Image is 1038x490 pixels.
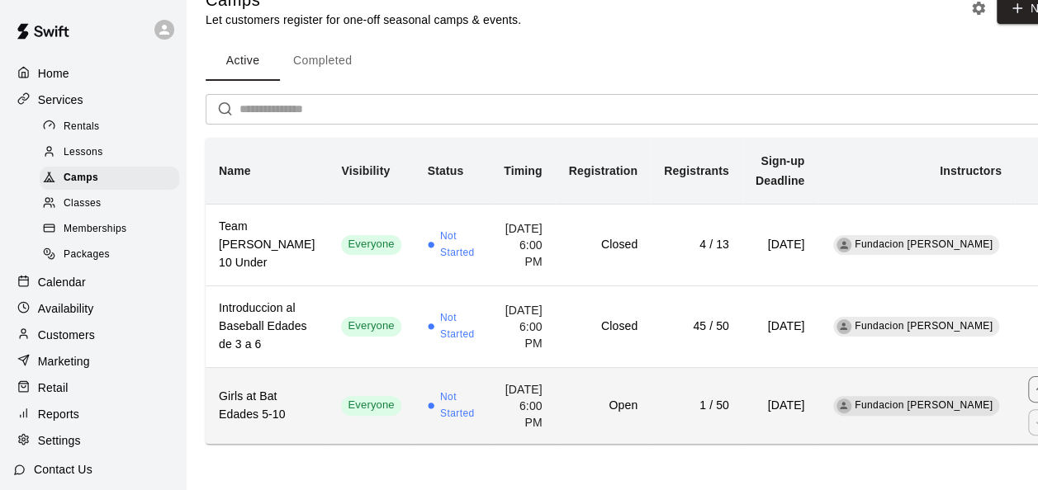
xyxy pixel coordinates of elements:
span: Everyone [341,318,401,334]
div: Fundacion La Makina [837,238,851,252]
td: [DATE] 6:00 PM [491,285,556,367]
p: Home [38,65,69,82]
span: Lessons [64,144,103,161]
div: Lessons [40,141,179,164]
span: Camps [64,170,98,186]
span: Not Started [440,310,477,343]
h6: 1 / 50 [664,397,729,415]
p: Reports [38,406,79,422]
p: Customers [38,327,95,343]
span: Not Started [440,229,477,261]
div: Camps [40,167,179,190]
h6: Girls at Bat Edades 5-10 [219,388,315,424]
p: Settings [38,432,81,449]
h6: 4 / 13 [664,236,729,254]
span: Everyone [341,398,401,413]
p: Calendar [38,274,86,290]
a: Home [13,61,173,86]
div: Memberships [40,218,179,241]
div: Classes [40,192,179,215]
h6: [DATE] [756,318,805,336]
h6: Closed [569,236,637,254]
b: Registration [569,164,637,177]
b: Sign-up Deadline [756,154,805,187]
h6: [DATE] [756,236,805,254]
b: Registrants [664,164,729,177]
button: Completed [280,41,365,81]
a: Retail [13,375,173,400]
a: Availability [13,296,173,321]
span: Fundacion [PERSON_NAME] [855,238,993,250]
h6: Closed [569,318,637,336]
a: Settings [13,428,173,453]
p: Retail [38,379,69,396]
b: Visibility [341,164,390,177]
h6: Team [PERSON_NAME] 10 Under [219,218,315,272]
h6: [DATE] [756,397,805,415]
div: Fundacion La Makina [837,319,851,334]
b: Timing [504,164,543,177]
span: Not Started [440,389,477,422]
td: [DATE] 6:00 PM [491,204,556,285]
p: Marketing [38,353,90,370]
p: Contact Us [34,461,92,478]
a: Camps [40,166,186,191]
div: This service is visible to all of your customers [341,396,401,416]
a: Packages [40,243,186,268]
span: Classes [64,196,101,212]
td: [DATE] 6:00 PM [491,367,556,444]
h6: Introduccion al Baseball Edades de 3 a 6 [219,299,315,354]
b: Name [219,164,251,177]
h6: Open [569,397,637,415]
a: Customers [13,323,173,347]
h6: 45 / 50 [664,318,729,336]
p: Availability [38,300,94,317]
span: Fundacion [PERSON_NAME] [855,320,993,332]
p: Services [38,92,83,108]
span: Memberships [64,221,126,238]
div: Fundacion La Makina [837,398,851,413]
div: This service is visible to all of your customers [341,235,401,255]
span: Rentals [64,119,100,135]
b: Instructors [940,164,1002,177]
span: Everyone [341,237,401,252]
a: Reports [13,402,173,426]
a: Rentals [40,114,186,139]
div: Packages [40,243,179,266]
div: This service is visible to all of your customers [341,317,401,337]
div: Rentals [40,115,179,139]
a: Marketing [13,349,173,374]
a: Memberships [40,217,186,243]
a: Lessons [40,139,186,165]
a: Classes [40,191,186,217]
a: Calendar [13,270,173,294]
b: Status [428,164,464,177]
a: Services [13,87,173,112]
button: Active [206,41,280,81]
span: Packages [64,247,110,263]
p: Let customers register for one-off seasonal camps & events. [206,12,521,28]
span: Fundacion [PERSON_NAME] [855,399,993,411]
